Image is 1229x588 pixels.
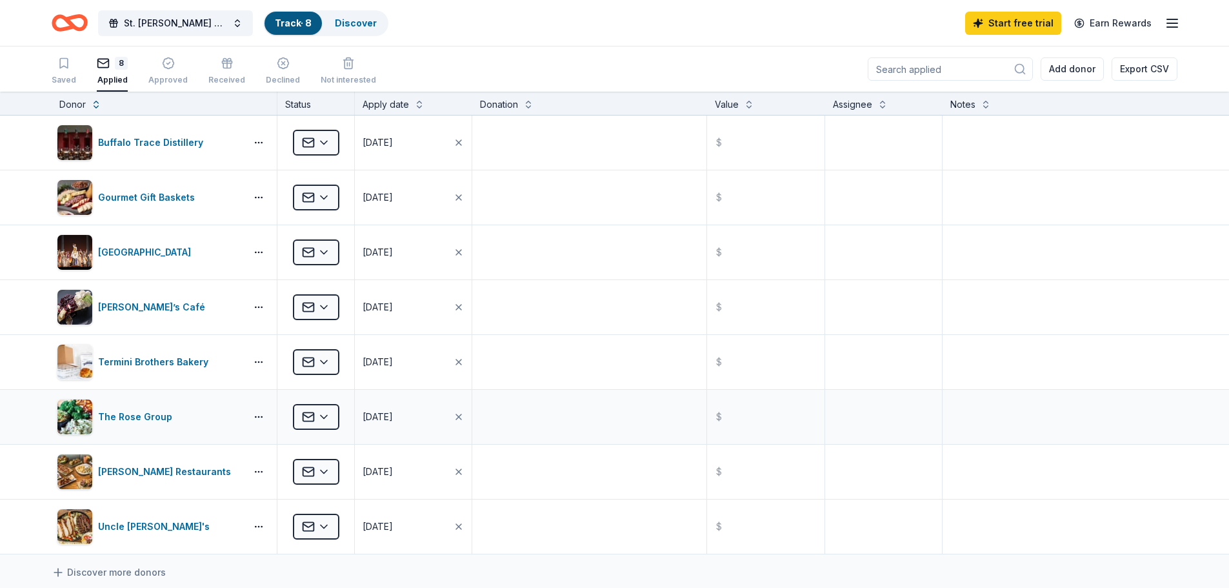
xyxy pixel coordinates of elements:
[480,97,518,112] div: Donation
[277,92,355,115] div: Status
[98,10,253,36] button: St. [PERSON_NAME] Athletic Association - Annual Bull Roast
[52,75,76,85] div: Saved
[335,17,377,28] a: Discover
[97,52,128,92] button: 8Applied
[59,97,86,112] div: Donor
[355,445,472,499] button: [DATE]
[355,335,472,389] button: [DATE]
[52,8,88,38] a: Home
[98,409,177,425] div: The Rose Group
[57,400,92,434] img: Image for The Rose Group
[98,519,215,534] div: Uncle [PERSON_NAME]'s
[57,509,92,544] img: Image for Uncle Julio's
[57,345,92,380] img: Image for Termini Brothers Bakery
[363,464,393,480] div: [DATE]
[1066,12,1159,35] a: Earn Rewards
[363,245,393,260] div: [DATE]
[833,97,872,112] div: Assignee
[208,75,245,85] div: Received
[148,52,188,92] button: Approved
[363,97,409,112] div: Apply date
[115,57,128,70] div: 8
[321,52,376,92] button: Not interested
[275,17,312,28] a: Track· 8
[355,500,472,554] button: [DATE]
[950,97,975,112] div: Notes
[98,464,236,480] div: [PERSON_NAME] Restaurants
[363,519,393,534] div: [DATE]
[52,565,166,580] a: Discover more donors
[355,170,472,225] button: [DATE]
[57,344,241,380] button: Image for Termini Brothers BakeryTermini Brothers Bakery
[57,289,241,325] button: Image for Michael’s Café[PERSON_NAME]’s Café
[57,125,92,160] img: Image for Buffalo Trace Distillery
[57,290,92,325] img: Image for Michael’s Café
[57,235,92,270] img: Image for Hippodrome Theatre
[263,10,388,36] button: Track· 8Discover
[868,57,1033,81] input: Search applied
[363,409,393,425] div: [DATE]
[57,180,92,215] img: Image for Gourmet Gift Baskets
[98,135,208,150] div: Buffalo Trace Distillery
[363,299,393,315] div: [DATE]
[57,234,241,270] button: Image for Hippodrome Theatre[GEOGRAPHIC_DATA]
[321,75,376,85] div: Not interested
[363,135,393,150] div: [DATE]
[57,454,92,489] img: Image for Thompson Restaurants
[57,454,241,490] button: Image for Thompson Restaurants[PERSON_NAME] Restaurants
[57,179,241,216] button: Image for Gourmet Gift BasketsGourmet Gift Baskets
[98,245,196,260] div: [GEOGRAPHIC_DATA]
[715,97,739,112] div: Value
[355,390,472,444] button: [DATE]
[98,354,214,370] div: Termini Brothers Bakery
[98,299,210,315] div: [PERSON_NAME]’s Café
[57,399,241,435] button: Image for The Rose GroupThe Rose Group
[266,52,300,92] button: Declined
[363,190,393,205] div: [DATE]
[57,509,241,545] button: Image for Uncle Julio'sUncle [PERSON_NAME]'s
[98,190,200,205] div: Gourmet Gift Baskets
[965,12,1061,35] a: Start free trial
[355,280,472,334] button: [DATE]
[57,125,241,161] button: Image for Buffalo Trace DistilleryBuffalo Trace Distillery
[355,116,472,170] button: [DATE]
[1112,57,1177,81] button: Export CSV
[97,75,128,85] div: Applied
[266,75,300,85] div: Declined
[355,225,472,279] button: [DATE]
[1041,57,1104,81] button: Add donor
[124,15,227,31] span: St. [PERSON_NAME] Athletic Association - Annual Bull Roast
[363,354,393,370] div: [DATE]
[208,52,245,92] button: Received
[148,75,188,85] div: Approved
[52,52,76,92] button: Saved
